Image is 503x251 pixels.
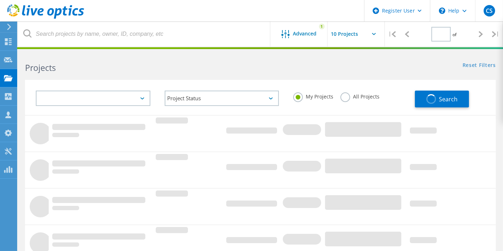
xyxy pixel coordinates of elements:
[488,21,503,47] div: |
[7,15,84,20] a: Live Optics Dashboard
[25,62,56,73] b: Projects
[340,92,379,99] label: All Projects
[439,95,458,103] span: Search
[415,91,469,107] button: Search
[293,92,333,99] label: My Projects
[165,91,279,106] div: Project Status
[18,21,271,47] input: Search projects by name, owner, ID, company, etc
[463,63,496,69] a: Reset Filters
[293,31,317,36] span: Advanced
[385,21,400,47] div: |
[439,8,445,14] svg: \n
[453,32,456,38] span: of
[486,8,493,14] span: CS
